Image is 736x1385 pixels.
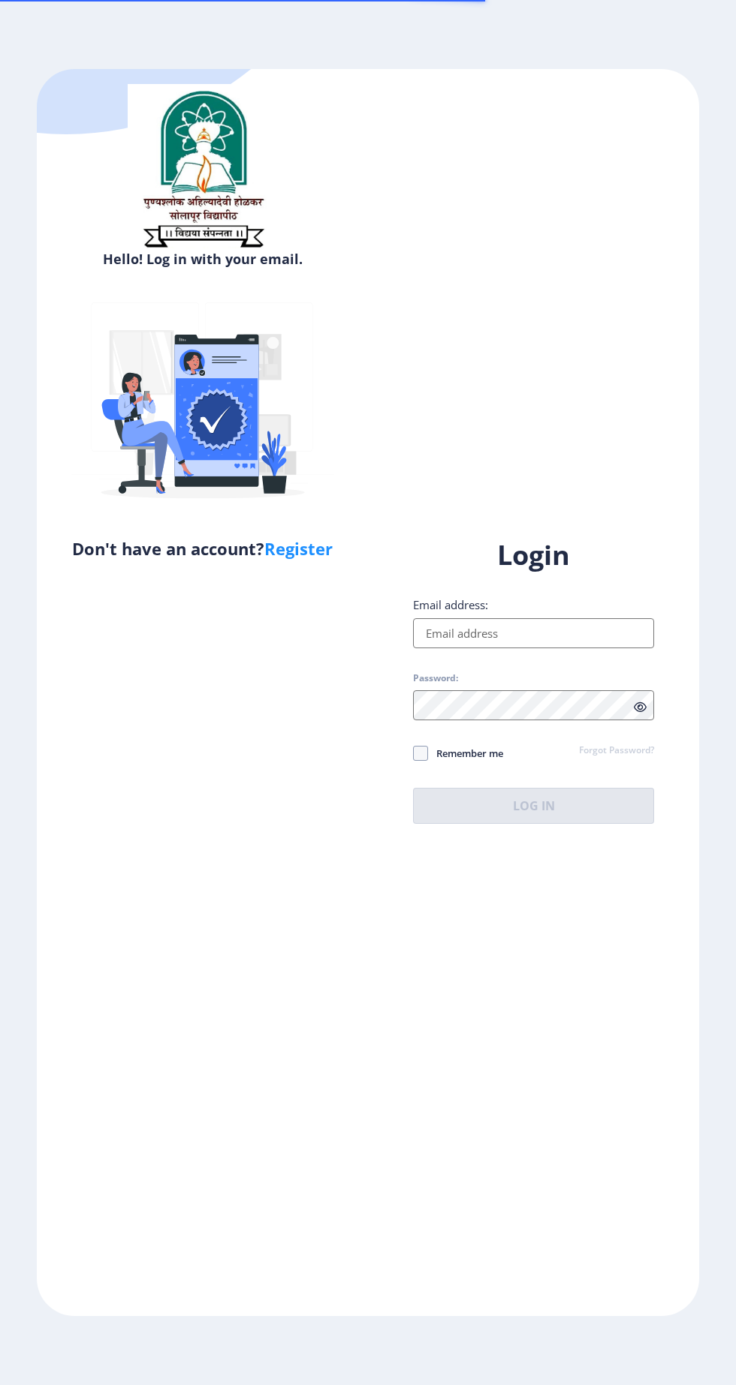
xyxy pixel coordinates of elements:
[413,672,458,684] label: Password:
[428,744,503,762] span: Remember me
[413,788,654,824] button: Log In
[48,536,357,560] h5: Don't have an account?
[413,597,488,612] label: Email address:
[128,84,278,254] img: sulogo.png
[579,744,654,758] a: Forgot Password?
[264,537,333,560] a: Register
[48,250,357,268] h6: Hello! Log in with your email.
[71,274,334,536] img: Verified-rafiki.svg
[413,537,654,573] h1: Login
[413,618,654,648] input: Email address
